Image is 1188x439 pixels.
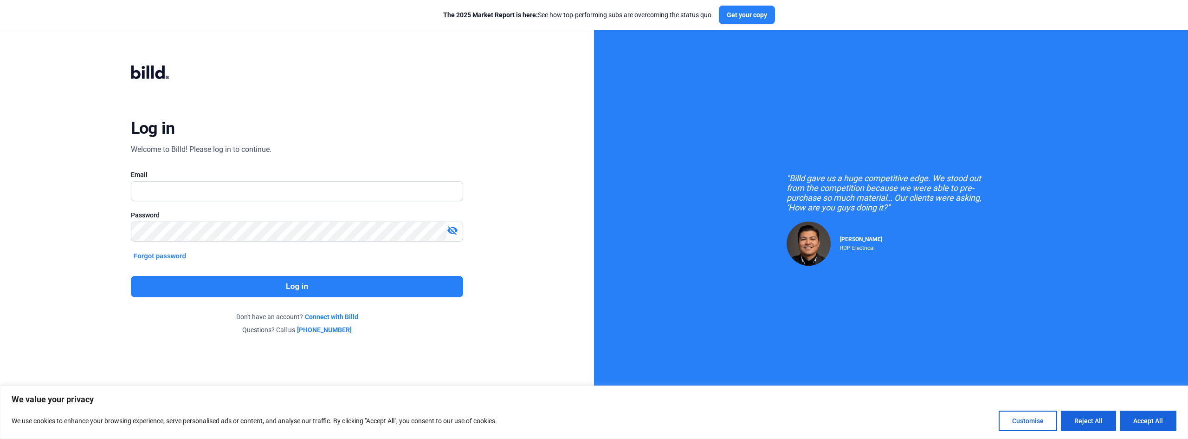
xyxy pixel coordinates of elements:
[131,144,271,155] div: Welcome to Billd! Please log in to continue.
[999,411,1057,431] button: Customise
[447,225,458,236] mat-icon: visibility_off
[131,312,464,321] div: Don't have an account?
[1120,411,1176,431] button: Accept All
[787,222,831,266] img: Raul Pacheco
[305,312,358,321] a: Connect with Billd
[131,251,189,261] button: Forgot password
[131,118,175,138] div: Log in
[131,170,464,179] div: Email
[12,394,1176,405] p: We value your privacy
[787,173,995,212] div: "Billd gave us a huge competitive edge. We stood out from the competition because we were able to...
[719,6,775,24] button: Get your copy
[443,10,713,20] div: See how top-performing subs are overcoming the status quo.
[131,325,464,334] div: Questions? Call us
[1061,411,1116,431] button: Reject All
[12,415,497,426] p: We use cookies to enhance your browsing experience, serve personalised ads or content, and analys...
[131,210,464,220] div: Password
[443,11,538,19] span: The 2025 Market Report is here:
[840,236,882,242] span: [PERSON_NAME]
[297,325,352,334] a: [PHONE_NUMBER]
[131,276,464,297] button: Log in
[840,242,882,251] div: RDP Electrical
